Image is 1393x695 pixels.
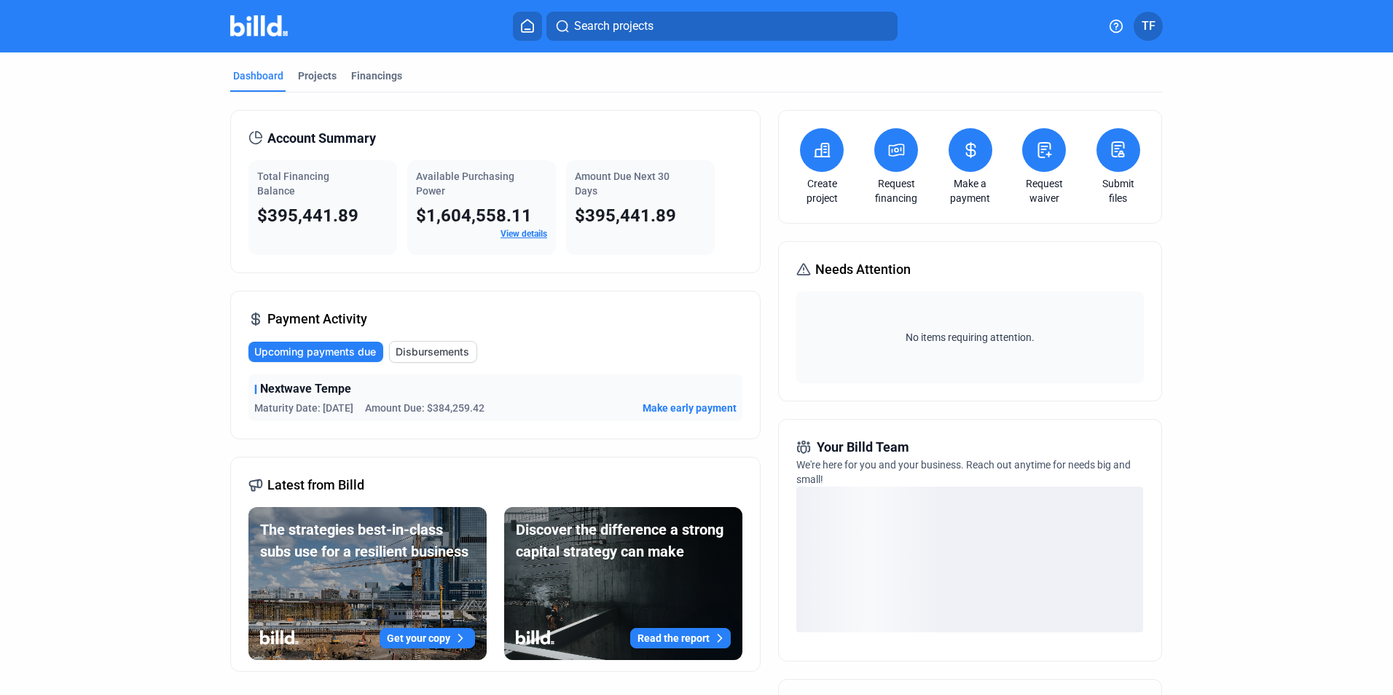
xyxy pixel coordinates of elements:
button: Disbursements [389,341,477,363]
div: The strategies best-in-class subs use for a resilient business [260,519,475,562]
button: Search projects [546,12,898,41]
button: Upcoming payments due [248,342,383,362]
div: Dashboard [233,68,283,83]
span: Total Financing Balance [257,170,329,197]
span: We're here for you and your business. Reach out anytime for needs big and small! [796,459,1131,485]
span: Amount Due: $384,259.42 [365,401,484,415]
a: Submit files [1093,176,1144,205]
div: Projects [298,68,337,83]
span: No items requiring attention. [802,330,1137,345]
span: Payment Activity [267,309,367,329]
span: $1,604,558.11 [416,205,532,226]
button: Make early payment [643,401,737,415]
span: Nextwave Tempe [260,380,351,398]
button: TF [1134,12,1163,41]
span: Account Summary [267,128,376,149]
span: Search projects [574,17,654,35]
div: loading [796,487,1143,632]
div: Financings [351,68,402,83]
button: Read the report [630,628,731,648]
a: View details [501,229,547,239]
a: Request waiver [1019,176,1070,205]
span: Available Purchasing Power [416,170,514,197]
span: $395,441.89 [257,205,358,226]
span: Your Billd Team [817,437,909,458]
img: Billd Company Logo [230,15,288,36]
a: Make a payment [945,176,996,205]
span: Upcoming payments due [254,345,376,359]
span: Latest from Billd [267,475,364,495]
span: TF [1142,17,1155,35]
a: Request financing [871,176,922,205]
span: $395,441.89 [575,205,676,226]
span: Disbursements [396,345,469,359]
div: Discover the difference a strong capital strategy can make [516,519,731,562]
a: Create project [796,176,847,205]
span: Needs Attention [815,259,911,280]
button: Get your copy [380,628,475,648]
span: Maturity Date: [DATE] [254,401,353,415]
span: Amount Due Next 30 Days [575,170,670,197]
